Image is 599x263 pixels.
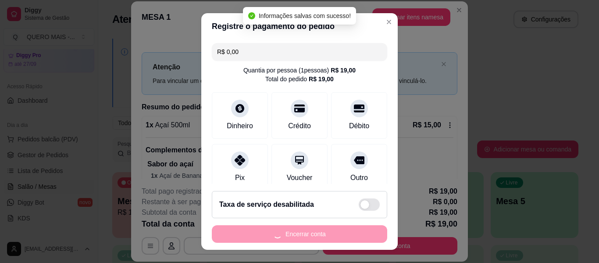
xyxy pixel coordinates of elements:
[287,173,313,183] div: Voucher
[235,173,245,183] div: Pix
[243,66,356,75] div: Quantia por pessoa ( 1 pessoas)
[217,43,382,61] input: Ex.: hambúrguer de cordeiro
[309,75,334,83] div: R$ 19,00
[259,12,351,19] span: Informações salvas com sucesso!
[288,121,311,131] div: Crédito
[382,15,396,29] button: Close
[201,13,398,40] header: Registre o pagamento do pedido
[265,75,334,83] div: Total do pedido
[350,173,368,183] div: Outro
[349,121,369,131] div: Débito
[248,12,255,19] span: check-circle
[331,66,356,75] div: R$ 19,00
[219,199,314,210] h2: Taxa de serviço desabilitada
[227,121,253,131] div: Dinheiro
